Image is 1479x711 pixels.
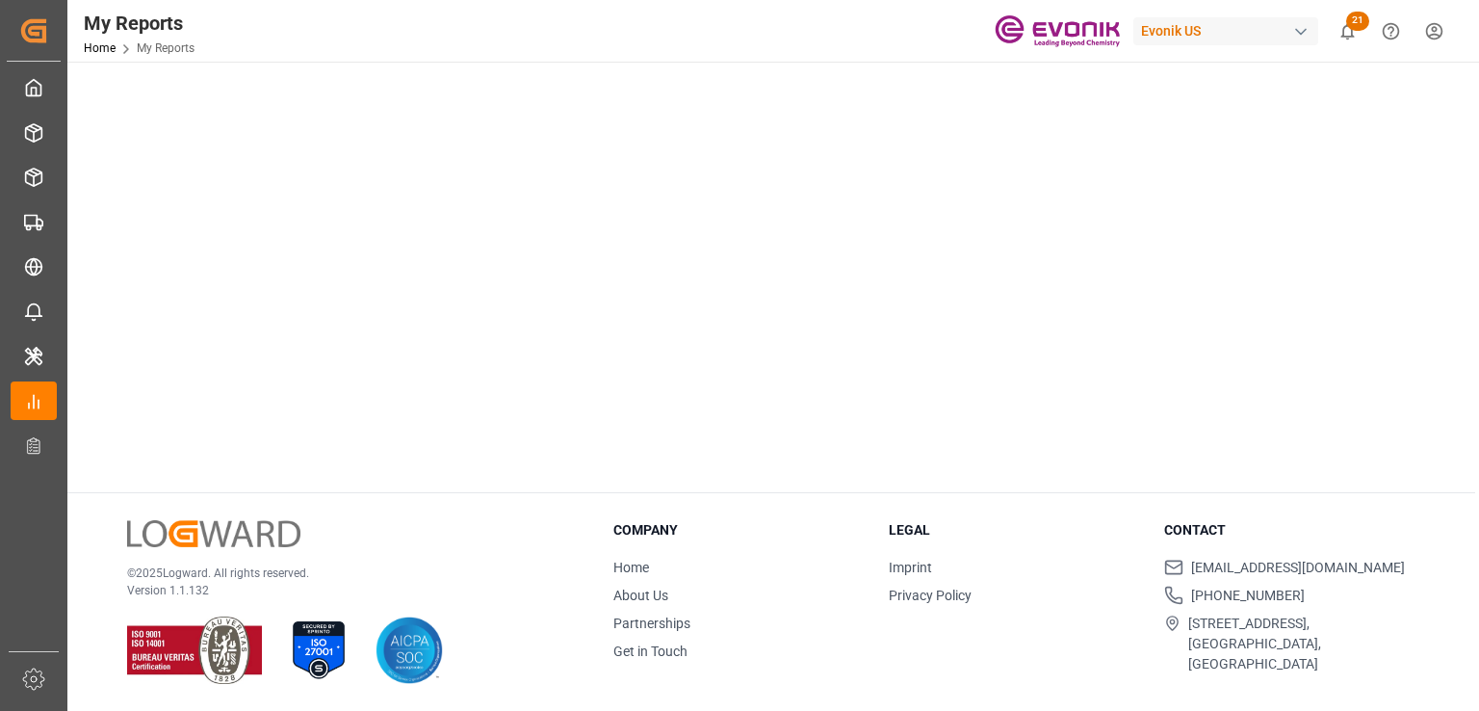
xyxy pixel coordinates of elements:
button: Help Center [1369,10,1413,53]
span: [EMAIL_ADDRESS][DOMAIN_NAME] [1191,558,1405,578]
span: 21 [1346,12,1369,31]
img: ISO 9001 & ISO 14001 Certification [127,617,262,684]
img: ISO 27001 Certification [285,617,352,684]
a: About Us [613,588,668,603]
h3: Contact [1164,520,1415,540]
a: Get in Touch [613,644,688,659]
img: Evonik-brand-mark-Deep-Purple-RGB.jpeg_1700498283.jpeg [995,14,1120,48]
button: show 21 new notifications [1326,10,1369,53]
span: [STREET_ADDRESS], [GEOGRAPHIC_DATA], [GEOGRAPHIC_DATA] [1188,614,1415,674]
a: Imprint [889,560,932,575]
h3: Company [613,520,865,540]
a: Home [613,560,649,575]
img: AICPA SOC [376,617,443,684]
div: My Reports [84,9,195,38]
span: [PHONE_NUMBER] [1191,586,1305,606]
p: © 2025 Logward. All rights reserved. [127,565,565,582]
button: Evonik US [1133,13,1326,49]
p: Version 1.1.132 [127,582,565,599]
img: Logward Logo [127,520,300,548]
div: Evonik US [1133,17,1318,45]
a: Privacy Policy [889,588,972,603]
h3: Legal [889,520,1140,540]
a: Partnerships [613,616,690,631]
a: Home [84,41,116,55]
